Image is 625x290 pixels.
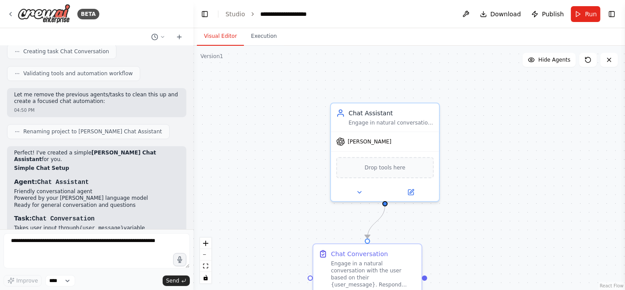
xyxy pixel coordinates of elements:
img: Logo [18,4,70,24]
button: Download [476,6,525,22]
strong: Agent [14,178,35,185]
div: BETA [77,9,99,19]
button: Open in side panel [386,187,436,198]
button: Hide left sidebar [199,8,211,20]
span: [PERSON_NAME] [348,138,392,145]
span: Run [585,10,597,18]
strong: Task [14,215,29,222]
button: Switch to previous chat [148,32,169,42]
h3: : [14,214,179,223]
span: Publish [542,10,564,18]
button: Publish [528,6,567,22]
li: Takes user input through variable [14,225,179,232]
strong: [PERSON_NAME] Chat Assistant [14,150,156,163]
button: Click to speak your automation idea [173,253,186,266]
button: zoom out [200,249,211,261]
p: Perfect! I've created a simple for you. [14,150,179,163]
span: Send [166,277,179,284]
li: Powered by your [PERSON_NAME] language model [14,195,179,202]
li: Friendly conversational agent [14,188,179,195]
span: Download [491,10,521,18]
button: Show right sidebar [606,8,618,20]
button: Execution [244,27,284,46]
span: Validating tools and automation workflow [23,70,133,77]
button: Improve [4,275,42,286]
code: {user_message} [80,225,124,231]
a: React Flow attribution [600,283,624,288]
li: Ready for general conversation and questions [14,202,179,209]
strong: Simple Chat Setup [14,165,69,171]
span: Hide Agents [538,56,570,63]
button: toggle interactivity [200,272,211,283]
div: Engage in natural conversation with users, answer questions, and provide helpful responses using ... [349,119,434,126]
g: Edge from 43bcb902-9041-4218-8bfd-5290573e5aae to f0dd69f8-6999-4f58-928a-dc69443b9d0b [363,206,389,239]
nav: breadcrumb [225,10,325,18]
span: Renaming project to [PERSON_NAME] Chat Assistant [23,128,162,135]
code: Chat Assistant [37,179,89,186]
span: Improve [16,277,38,284]
button: Hide Agents [523,53,576,67]
button: Run [571,6,600,22]
code: Chat Conversation [32,215,94,222]
button: Start a new chat [172,32,186,42]
button: fit view [200,261,211,272]
button: Visual Editor [197,27,244,46]
span: Drop tools here [365,163,406,172]
button: Send [163,275,190,286]
h3: : [14,177,179,187]
span: Creating task Chat Conversation [23,48,109,55]
a: Studio [225,11,245,18]
p: Let me remove the previous agents/tasks to clean this up and create a focused chat automation: [14,92,179,105]
div: 04:50 PM [14,107,179,114]
div: Chat AssistantEngage in natural conversation with users, answer questions, and provide helpful re... [330,103,440,202]
div: Chat Conversation [331,250,388,258]
div: Engage in a natural conversation with the user based on their {user_message}. Respond thoughtfull... [331,260,416,288]
div: React Flow controls [200,238,211,283]
button: zoom in [200,238,211,249]
div: Chat Assistant [349,109,434,117]
div: Version 1 [200,53,223,60]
